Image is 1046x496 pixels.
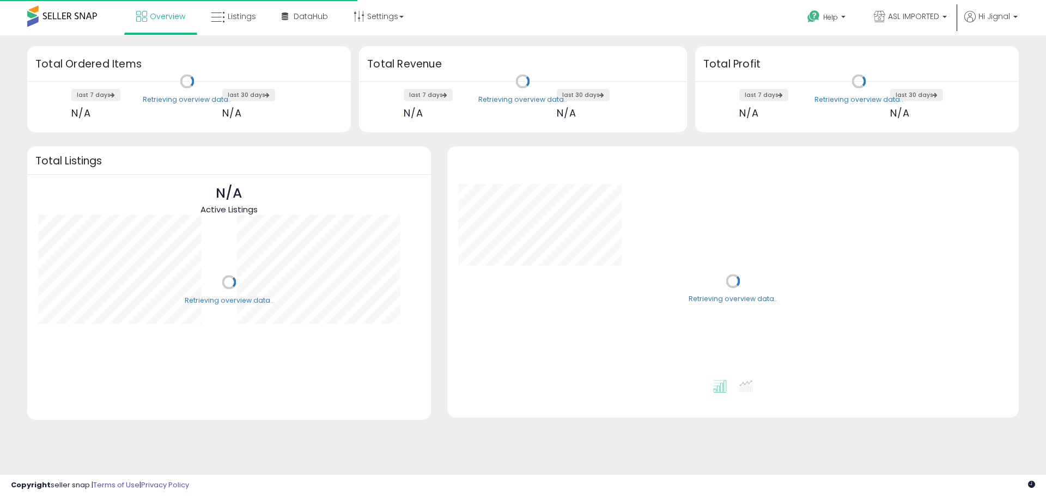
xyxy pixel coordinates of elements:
div: Retrieving overview data.. [185,296,273,305]
span: Overview [150,11,185,22]
i: Get Help [807,10,820,23]
div: Retrieving overview data.. [143,95,232,105]
a: Hi Jignal [964,11,1018,35]
div: Retrieving overview data.. [478,95,567,105]
div: seller snap | | [11,480,189,491]
span: Listings [228,11,256,22]
div: Retrieving overview data.. [689,295,777,304]
span: Help [823,13,838,22]
span: ASL IMPORTED [888,11,939,22]
div: Retrieving overview data.. [814,95,903,105]
strong: Copyright [11,480,51,490]
span: DataHub [294,11,328,22]
a: Help [799,2,856,35]
span: Hi Jignal [978,11,1010,22]
a: Terms of Use [93,480,139,490]
a: Privacy Policy [141,480,189,490]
